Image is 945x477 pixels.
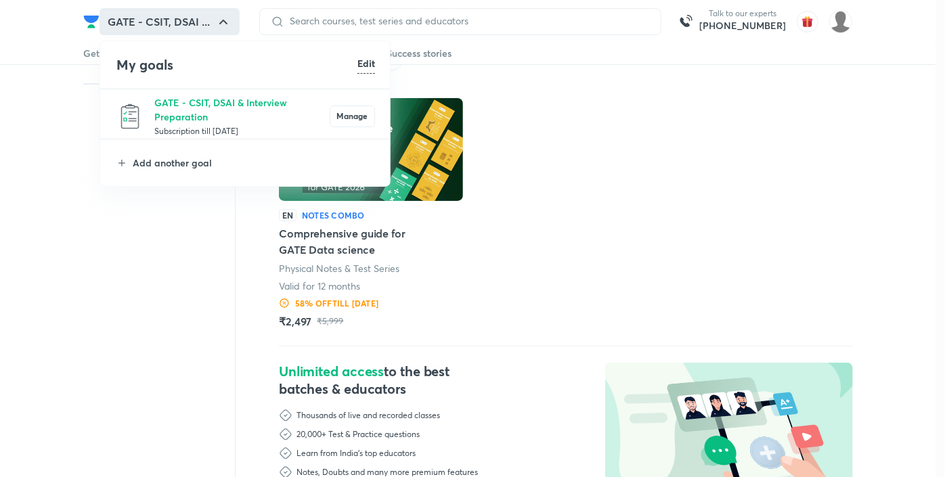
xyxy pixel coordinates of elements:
p: Subscription till [DATE] [154,124,330,137]
p: GATE - CSIT, DSAI & Interview Preparation [154,95,330,124]
button: Manage [330,106,375,127]
h6: Edit [357,56,375,70]
h4: My goals [116,55,357,75]
p: Add another goal [133,156,375,170]
img: GATE - CSIT, DSAI & Interview Preparation [116,103,144,130]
